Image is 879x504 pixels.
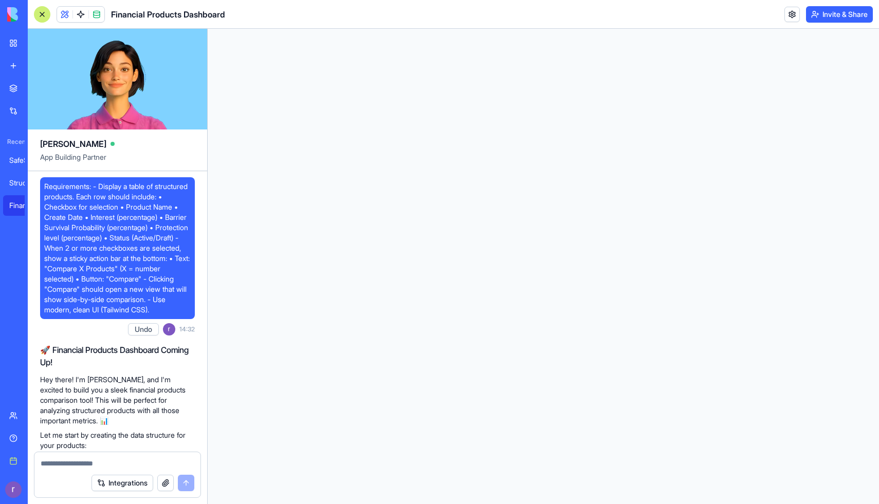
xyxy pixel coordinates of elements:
p: Let me start by creating the data structure for your products: [40,430,195,451]
button: Undo [128,323,159,335]
img: ACg8ocK9p4COroYERF96wq_Nqbucimpd5rvzMLLyBNHYTn_bI3RzLw=s96-c [163,323,175,335]
div: SafeShare [9,155,38,165]
a: Financial Products Dashboard [3,195,44,216]
span: [PERSON_NAME] [40,138,106,150]
span: 14:32 [179,325,195,333]
h2: 🚀 Financial Products Dashboard Coming Up! [40,344,195,368]
img: ACg8ocK9p4COroYERF96wq_Nqbucimpd5rvzMLLyBNHYTn_bI3RzLw=s96-c [5,481,22,498]
div: Structured Product Builder [9,178,38,188]
span: Recent [3,138,25,146]
h1: Financial Products Dashboard [111,8,225,21]
span: Requirements: - Display a table of structured products. Each row should include: • Checkbox for s... [44,181,191,315]
div: Financial Products Dashboard [9,200,38,211]
img: logo [7,7,71,22]
button: Integrations [91,475,153,491]
a: SafeShare [3,150,44,171]
span: App Building Partner [40,152,195,171]
a: Structured Product Builder [3,173,44,193]
button: Invite & Share [806,6,873,23]
p: Hey there! I'm [PERSON_NAME], and I'm excited to build you a sleek financial products comparison ... [40,375,195,426]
